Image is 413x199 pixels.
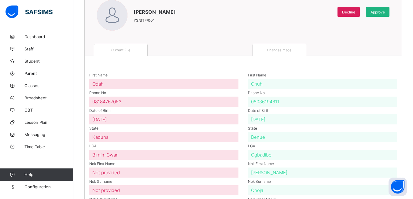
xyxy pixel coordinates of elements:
[24,59,73,64] span: Student
[134,18,176,23] span: YS/STF/001
[89,79,238,89] div: Odah
[24,83,73,88] span: Classes
[89,110,238,111] p: Date of Birth
[111,48,131,52] span: Current File
[24,120,73,125] span: Lesson Plan
[24,71,73,76] span: Parent
[248,79,397,89] div: Onuh
[248,110,397,124] div: Date of Birth
[24,95,73,100] span: Broadsheet
[89,75,238,89] div: First Name
[248,128,397,142] div: State
[24,132,73,137] span: Messaging
[342,10,355,14] span: Decline
[248,93,397,107] div: Phone No.
[248,146,397,160] div: LGA
[89,150,238,160] div: Birnin-Gwari
[24,34,73,39] span: Dashboard
[89,164,238,178] div: Nok First Name
[248,114,397,124] div: [DATE]
[248,150,397,160] div: Ogbadibo
[89,146,238,160] div: LGA
[267,48,292,52] span: Changes made
[134,9,176,15] span: [PERSON_NAME]
[24,108,73,112] span: CBT
[248,168,397,178] div: [PERSON_NAME]
[248,164,397,164] p: Nok First Name
[248,185,397,195] div: Onoja
[89,181,238,195] div: Nok Surname
[89,114,238,124] div: [DATE]
[248,75,397,89] div: First Name
[89,110,238,124] div: Date of Birth
[24,144,73,149] span: Time Table
[89,168,238,178] div: Not provided
[89,132,238,142] div: Kaduna
[248,181,397,195] div: Nok Surname
[89,164,238,164] p: Nok First Name
[24,46,73,51] span: Staff
[24,184,73,189] span: Configuration
[89,128,238,142] div: State
[89,185,238,195] div: Not provided
[89,97,238,107] div: 08184767053
[6,6,53,18] img: safsims
[24,172,73,177] span: Help
[389,178,407,196] button: Open asap
[248,164,397,178] div: Nok First Name
[371,10,385,14] span: Approve
[89,93,238,107] div: Phone No.
[248,132,397,142] div: Benue
[248,110,397,111] p: Date of Birth
[248,97,397,107] div: 08036194611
